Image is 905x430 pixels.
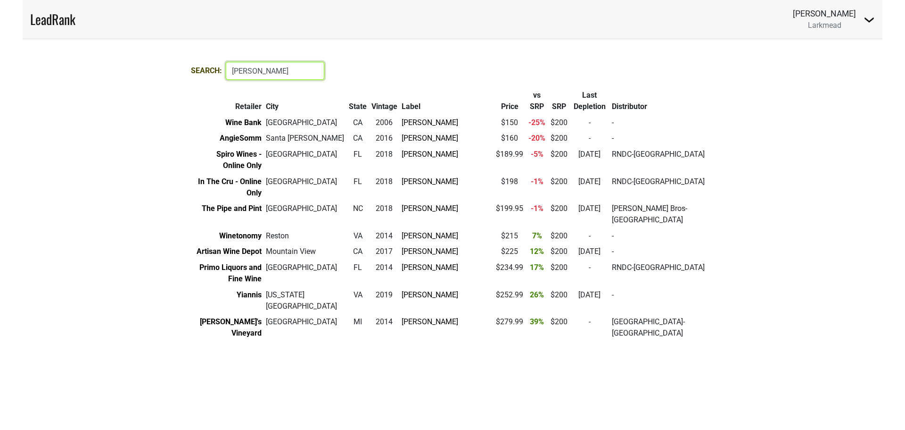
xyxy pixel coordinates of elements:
td: $ 200 [548,228,570,244]
a: [PERSON_NAME] [402,231,458,240]
td: $ 150 [494,115,526,131]
td: $ 279.99 [494,314,526,341]
td: 7% [526,228,548,244]
td: $ 200 [548,146,570,174]
td: VA [346,287,369,314]
td: RNDC-[GEOGRAPHIC_DATA] [609,260,714,287]
td: Mountain View [264,244,347,260]
td: [GEOGRAPHIC_DATA]-[GEOGRAPHIC_DATA] [609,314,714,341]
th: State [346,87,369,115]
label: Search: [191,65,222,76]
td: VA [346,228,369,244]
td: 2017 [369,244,400,260]
td: CA [346,115,369,131]
a: [PERSON_NAME] [402,118,458,127]
td: [US_STATE][GEOGRAPHIC_DATA] [264,287,347,314]
a: Primo Liquors and Fine Wine [199,263,262,283]
a: AngieSomm [220,134,262,143]
a: The Pipe and Pint [202,204,262,213]
td: $ 160 [494,131,526,147]
td: $ 189.99 [494,146,526,174]
td: $ 215 [494,228,526,244]
a: LeadRank [30,9,75,29]
td: 2018 [369,174,400,201]
td: Reston [264,228,347,244]
td: NC [346,201,369,228]
td: [GEOGRAPHIC_DATA] [264,174,347,201]
td: $ 198 [494,174,526,201]
th: Last Depletion [570,87,609,115]
a: Spiro Wines - Online Only [216,150,262,170]
td: $ 200 [548,201,570,228]
th: Distributor [609,87,714,115]
a: Artisan Wine Depot [197,247,262,256]
td: [GEOGRAPHIC_DATA] [264,201,347,228]
td: FL [346,260,369,287]
td: - [570,131,609,147]
td: 26% [526,287,548,314]
th: Price [494,87,526,115]
a: Yiannis [237,290,262,299]
th: City [264,87,347,115]
a: [PERSON_NAME] [402,134,458,143]
td: [DATE] [570,244,609,260]
td: $ 200 [548,131,570,147]
a: [PERSON_NAME] [402,317,458,326]
a: Wine Bank [225,118,262,127]
td: $ 200 [548,260,570,287]
td: [GEOGRAPHIC_DATA] [264,115,347,131]
th: Vintage [369,87,400,115]
th: Label [399,87,494,115]
td: 2014 [369,260,400,287]
td: [DATE] [570,146,609,174]
td: $ 199.95 [494,201,526,228]
td: 2014 [369,228,400,244]
td: - [570,115,609,131]
td: [PERSON_NAME] Bros-[GEOGRAPHIC_DATA] [609,201,714,228]
a: In The Cru - Online Only [198,177,262,197]
a: [PERSON_NAME] [402,150,458,159]
td: [DATE] [570,201,609,228]
td: $ 200 [548,244,570,260]
td: $ 200 [548,314,570,341]
span: Larkmead [808,21,841,30]
td: -1% [526,201,548,228]
td: CA [346,244,369,260]
td: $ 200 [548,287,570,314]
td: $ 234.99 [494,260,526,287]
td: 17% [526,260,548,287]
td: RNDC-[GEOGRAPHIC_DATA] [609,174,714,201]
a: [PERSON_NAME] [402,204,458,213]
td: [GEOGRAPHIC_DATA] [264,146,347,174]
td: [DATE] [570,174,609,201]
td: [GEOGRAPHIC_DATA] [264,260,347,287]
td: [DATE] [570,287,609,314]
div: [PERSON_NAME] [793,8,856,20]
img: Dropdown Menu [864,14,875,25]
th: Retailer [191,87,264,115]
td: $ 200 [548,115,570,131]
td: CA [346,131,369,147]
td: -20% [526,131,548,147]
a: Winetonomy [219,231,262,240]
td: -25% [526,115,548,131]
td: $ 225 [494,244,526,260]
td: MI [346,314,369,341]
a: [PERSON_NAME] [402,263,458,272]
td: 2018 [369,146,400,174]
th: vs SRP [526,87,548,115]
a: [PERSON_NAME] [402,247,458,256]
a: [PERSON_NAME] [402,290,458,299]
td: - [570,314,609,341]
td: [GEOGRAPHIC_DATA] [264,314,347,341]
td: 12% [526,244,548,260]
td: - [609,228,714,244]
td: -1% [526,174,548,201]
td: $ 200 [548,174,570,201]
td: RNDC-[GEOGRAPHIC_DATA] [609,146,714,174]
td: FL [346,174,369,201]
td: 39% [526,314,548,341]
td: 2018 [369,201,400,228]
th: SRP [548,87,570,115]
a: [PERSON_NAME] [402,177,458,186]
